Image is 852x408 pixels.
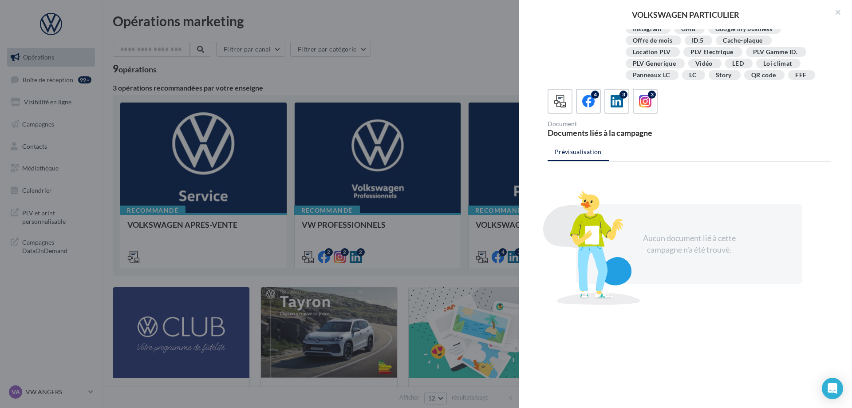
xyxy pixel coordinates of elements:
div: LC [689,72,696,79]
div: Location PLV [633,49,671,55]
div: QR code [751,72,776,79]
div: Open Intercom Messenger [822,378,843,399]
div: 4 [591,91,599,99]
div: 3 [648,91,656,99]
div: Documents liés à la campagne [548,129,686,137]
div: Panneaux LC [633,72,670,79]
div: Vidéo [695,60,713,67]
div: Instagram [633,26,662,32]
div: Offre de mois [633,37,673,44]
div: FFF [795,72,806,79]
div: VOLKSWAGEN PARTICULIER [533,11,838,19]
div: PLV Generique [633,60,676,67]
div: Story [716,72,732,79]
div: ID.5 [692,37,703,44]
div: Cache-plaque [723,37,762,44]
div: 3 [619,91,627,99]
div: Google my business [715,26,772,32]
div: PLV Gamme ID. [753,49,798,55]
div: Aucun document lié à cette campagne n'a été trouvé. [633,233,745,255]
div: LED [732,60,744,67]
div: Document [548,121,686,127]
div: GMB [681,26,696,32]
div: PLV Electrique [690,49,734,55]
div: Loi climat [763,60,792,67]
